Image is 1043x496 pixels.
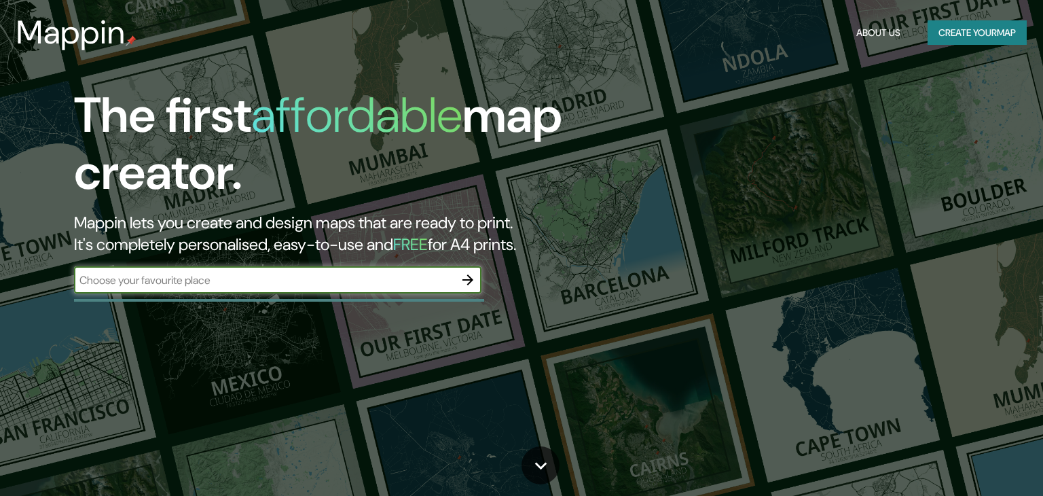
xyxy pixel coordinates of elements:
[16,14,126,52] h3: Mappin
[251,84,462,147] h1: affordable
[928,20,1027,46] button: Create yourmap
[851,20,906,46] button: About Us
[74,87,596,212] h1: The first map creator.
[74,272,454,288] input: Choose your favourite place
[126,35,136,46] img: mappin-pin
[74,212,596,255] h2: Mappin lets you create and design maps that are ready to print. It's completely personalised, eas...
[393,234,428,255] h5: FREE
